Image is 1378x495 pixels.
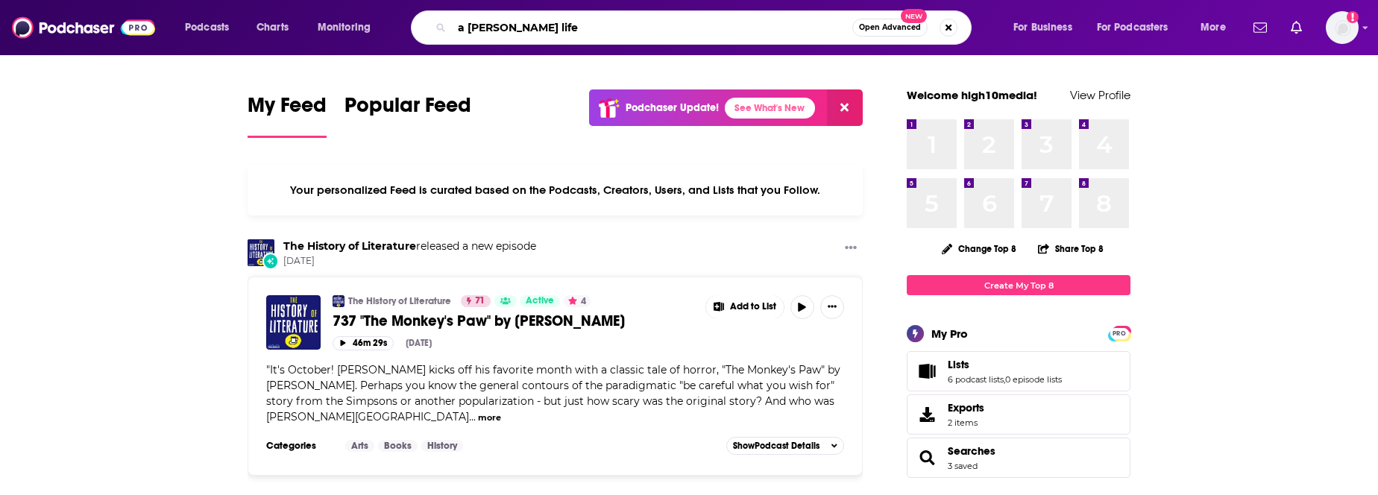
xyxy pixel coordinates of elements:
span: Active [526,294,554,309]
a: History [421,440,463,452]
a: Exports [907,394,1130,435]
a: Welcome high10media! [907,88,1037,102]
span: Lists [948,358,969,371]
a: Books [378,440,418,452]
h3: Categories [266,440,333,452]
button: Change Top 8 [933,239,1025,258]
span: [DATE] [283,255,536,268]
span: Open Advanced [859,24,921,31]
button: ShowPodcast Details [726,437,844,455]
span: My Feed [248,92,327,127]
div: New Episode [262,253,279,269]
a: Charts [247,16,298,40]
button: Show profile menu [1326,11,1359,44]
span: Popular Feed [344,92,471,127]
a: See What's New [725,98,815,119]
span: Exports [948,401,984,414]
div: Your personalized Feed is curated based on the Podcasts, Creators, Users, and Lists that you Follow. [248,165,863,215]
a: 3 saved [948,461,978,471]
button: more [478,412,501,424]
span: New [901,9,928,23]
a: Arts [345,440,374,452]
a: My Feed [248,92,327,138]
svg: Add a profile image [1347,11,1359,23]
button: open menu [1087,16,1190,40]
input: Search podcasts, credits, & more... [452,16,852,40]
span: 737 "The Monkey's Paw" by [PERSON_NAME] [333,312,625,330]
button: open menu [1190,16,1245,40]
a: Searches [912,447,942,468]
span: Podcasts [185,17,229,38]
h3: released a new episode [283,239,536,253]
span: Add to List [730,301,776,312]
button: Show More Button [820,295,844,319]
a: 737 "The Monkey's Paw" by [PERSON_NAME] [333,312,695,330]
span: Show Podcast Details [733,441,819,451]
button: Open AdvancedNew [852,19,928,37]
span: " [266,363,840,423]
span: For Business [1013,17,1072,38]
span: Lists [907,351,1130,391]
a: The History of Literature [283,239,416,253]
a: PRO [1110,327,1128,338]
span: PRO [1110,328,1128,339]
a: Popular Feed [344,92,471,138]
button: 46m 29s [333,336,394,350]
img: User Profile [1326,11,1359,44]
button: Show More Button [839,239,863,258]
span: ... [469,410,476,423]
a: Show notifications dropdown [1285,15,1308,40]
img: Podchaser - Follow, Share and Rate Podcasts [12,13,155,42]
a: Create My Top 8 [907,275,1130,295]
a: Active [520,295,560,307]
div: My Pro [931,327,968,341]
a: 0 episode lists [1005,374,1062,385]
button: Share Top 8 [1037,234,1104,263]
div: [DATE] [406,338,432,348]
a: Searches [948,444,995,458]
span: , [1004,374,1005,385]
a: View Profile [1070,88,1130,102]
img: 737 "The Monkey's Paw" by W.W. Jacobs [266,295,321,350]
span: Charts [257,17,289,38]
img: The History of Literature [248,239,274,266]
a: 71 [461,295,491,307]
span: Searches [907,438,1130,478]
span: More [1201,17,1226,38]
button: open menu [174,16,248,40]
span: 71 [475,294,485,309]
button: 4 [564,295,591,307]
a: Lists [948,358,1062,371]
img: The History of Literature [333,295,344,307]
span: Exports [912,404,942,425]
p: Podchaser Update! [626,101,719,114]
span: For Podcasters [1097,17,1168,38]
span: It's October! [PERSON_NAME] kicks off his favorite month with a classic tale of horror, "The Monk... [266,363,840,423]
div: Search podcasts, credits, & more... [425,10,986,45]
a: Show notifications dropdown [1248,15,1273,40]
a: Lists [912,361,942,382]
a: 6 podcast lists [948,374,1004,385]
span: 2 items [948,417,984,428]
button: open menu [307,16,390,40]
a: The History of Literature [348,295,451,307]
span: Logged in as high10media [1326,11,1359,44]
span: Monitoring [318,17,371,38]
button: Show More Button [706,295,784,319]
button: open menu [1003,16,1091,40]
